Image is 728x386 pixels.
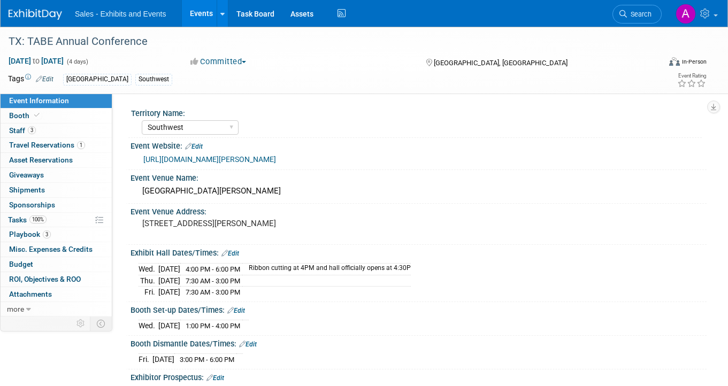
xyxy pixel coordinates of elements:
[131,302,707,316] div: Booth Set-up Dates/Times:
[36,75,53,83] a: Edit
[1,242,112,257] a: Misc. Expenses & Credits
[5,32,647,51] div: TX: TABE Annual Conference
[227,307,245,314] a: Edit
[1,183,112,197] a: Shipments
[1,257,112,272] a: Budget
[1,227,112,242] a: Playbook3
[8,215,47,224] span: Tasks
[242,263,411,275] td: Ribbon cutting at 4PM and hall officially opens at 4:30P
[131,204,707,217] div: Event Venue Address:
[9,245,93,253] span: Misc. Expenses & Credits
[221,250,239,257] a: Edit
[677,73,706,79] div: Event Rating
[131,245,707,259] div: Exhibit Hall Dates/Times:
[158,287,180,298] td: [DATE]
[185,143,203,150] a: Edit
[9,290,52,298] span: Attachments
[72,316,90,330] td: Personalize Event Tab Strip
[681,58,707,66] div: In-Person
[34,112,40,118] i: Booth reservation complete
[158,275,180,287] td: [DATE]
[1,272,112,287] a: ROI, Objectives & ROO
[9,126,36,135] span: Staff
[152,354,174,365] td: [DATE]
[186,265,240,273] span: 4:00 PM - 6:00 PM
[7,305,24,313] span: more
[63,74,132,85] div: [GEOGRAPHIC_DATA]
[139,320,158,331] td: Wed.
[627,10,652,18] span: Search
[143,155,276,164] a: [URL][DOMAIN_NAME][PERSON_NAME]
[187,56,250,67] button: Committed
[239,341,257,348] a: Edit
[158,320,180,331] td: [DATE]
[206,374,224,382] a: Edit
[1,213,112,227] a: Tasks100%
[142,219,359,228] pre: [STREET_ADDRESS][PERSON_NAME]
[1,123,112,138] a: Staff3
[180,356,234,364] span: 3:00 PM - 6:00 PM
[9,200,55,209] span: Sponsorships
[131,170,707,183] div: Event Venue Name:
[1,198,112,212] a: Sponsorships
[9,171,44,179] span: Giveaways
[131,369,707,383] div: Exhibitor Prospectus:
[139,183,699,199] div: [GEOGRAPHIC_DATA][PERSON_NAME]
[1,109,112,123] a: Booth
[31,57,41,65] span: to
[9,275,81,283] span: ROI, Objectives & ROO
[29,215,47,223] span: 100%
[676,4,696,24] img: Alexandra Horne
[9,141,85,149] span: Travel Reservations
[9,186,45,194] span: Shipments
[8,56,64,66] span: [DATE] [DATE]
[131,336,707,350] div: Booth Dismantle Dates/Times:
[1,153,112,167] a: Asset Reservations
[139,354,152,365] td: Fri.
[186,277,240,285] span: 7:30 AM - 3:00 PM
[1,94,112,108] a: Event Information
[77,141,85,149] span: 1
[9,260,33,268] span: Budget
[669,57,680,66] img: Format-Inperson.png
[66,58,88,65] span: (4 days)
[131,138,707,152] div: Event Website:
[131,105,702,119] div: Territory Name:
[1,287,112,302] a: Attachments
[1,168,112,182] a: Giveaways
[9,9,62,20] img: ExhibitDay
[158,263,180,275] td: [DATE]
[9,96,69,105] span: Event Information
[186,288,240,296] span: 7:30 AM - 3:00 PM
[9,156,73,164] span: Asset Reservations
[603,56,707,72] div: Event Format
[434,59,568,67] span: [GEOGRAPHIC_DATA], [GEOGRAPHIC_DATA]
[135,74,172,85] div: Southwest
[139,287,158,298] td: Fri.
[1,302,112,316] a: more
[90,316,112,330] td: Toggle Event Tabs
[43,230,51,238] span: 3
[186,322,240,330] span: 1:00 PM - 4:00 PM
[8,73,53,86] td: Tags
[9,230,51,238] span: Playbook
[139,275,158,287] td: Thu.
[75,10,166,18] span: Sales - Exhibits and Events
[9,111,42,120] span: Booth
[1,138,112,152] a: Travel Reservations1
[28,126,36,134] span: 3
[139,263,158,275] td: Wed.
[612,5,662,24] a: Search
